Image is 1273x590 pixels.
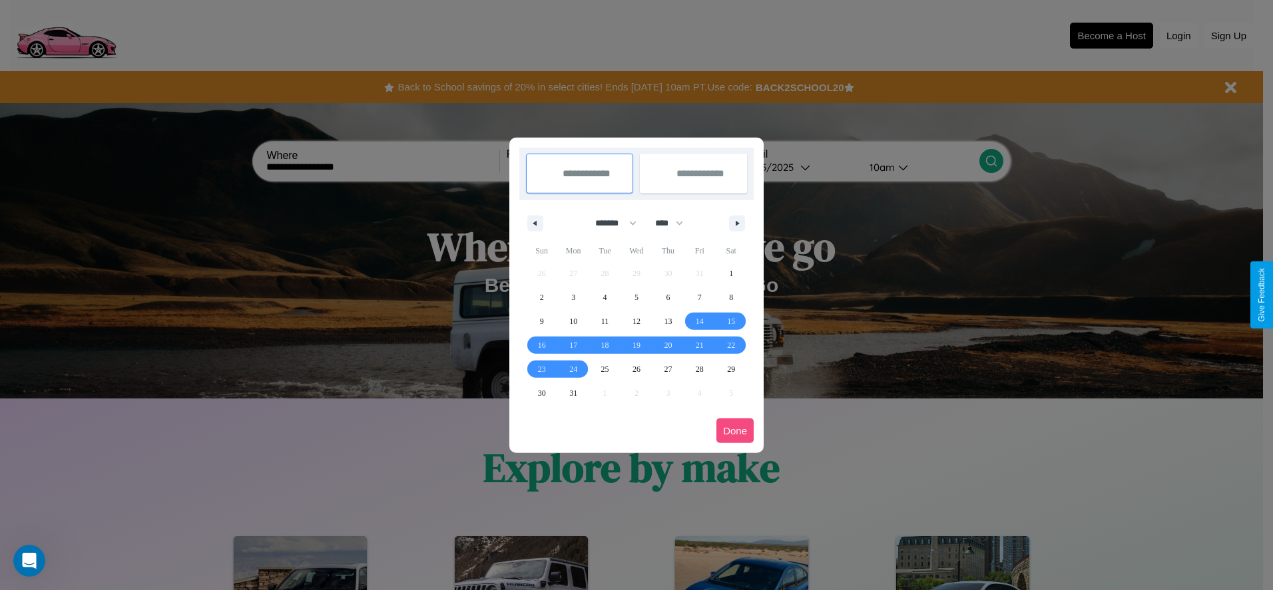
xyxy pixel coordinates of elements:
[526,285,557,309] button: 2
[664,333,672,357] span: 20
[727,309,735,333] span: 15
[569,357,577,381] span: 24
[538,381,546,405] span: 30
[13,545,45,577] iframe: Intercom live chat
[621,333,652,357] button: 19
[716,418,754,443] button: Done
[569,333,577,357] span: 17
[540,285,544,309] span: 2
[684,357,715,381] button: 28
[635,285,638,309] span: 5
[633,309,640,333] span: 12
[601,357,609,381] span: 25
[540,309,544,333] span: 9
[652,285,684,309] button: 6
[716,261,747,285] button: 1
[696,309,704,333] span: 14
[571,285,575,309] span: 3
[633,333,640,357] span: 19
[716,240,747,261] span: Sat
[526,309,557,333] button: 9
[696,333,704,357] span: 21
[526,240,557,261] span: Sun
[716,285,747,309] button: 8
[589,240,621,261] span: Tue
[652,240,684,261] span: Thu
[601,309,609,333] span: 11
[684,333,715,357] button: 21
[569,381,577,405] span: 31
[621,309,652,333] button: 12
[652,333,684,357] button: 20
[557,381,589,405] button: 31
[621,285,652,309] button: 5
[621,240,652,261] span: Wed
[557,285,589,309] button: 3
[664,309,672,333] span: 13
[589,285,621,309] button: 4
[652,309,684,333] button: 13
[601,333,609,357] span: 18
[589,333,621,357] button: 18
[526,333,557,357] button: 16
[589,309,621,333] button: 11
[557,309,589,333] button: 10
[684,240,715,261] span: Fri
[603,285,607,309] span: 4
[727,357,735,381] span: 29
[684,309,715,333] button: 14
[557,240,589,261] span: Mon
[526,381,557,405] button: 30
[698,285,702,309] span: 7
[684,285,715,309] button: 7
[666,285,670,309] span: 6
[538,357,546,381] span: 23
[557,333,589,357] button: 17
[696,357,704,381] span: 28
[569,309,577,333] span: 10
[526,357,557,381] button: 23
[652,357,684,381] button: 27
[716,357,747,381] button: 29
[557,357,589,381] button: 24
[621,357,652,381] button: 26
[633,357,640,381] span: 26
[716,333,747,357] button: 22
[664,357,672,381] span: 27
[589,357,621,381] button: 25
[729,285,733,309] span: 8
[727,333,735,357] span: 22
[1257,268,1266,322] div: Give Feedback
[729,261,733,285] span: 1
[538,333,546,357] span: 16
[716,309,747,333] button: 15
